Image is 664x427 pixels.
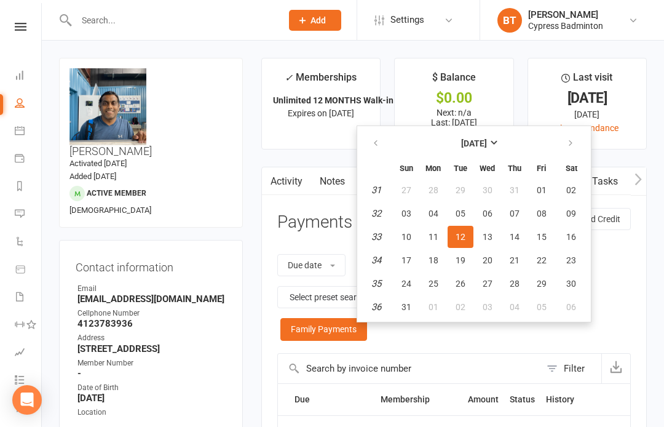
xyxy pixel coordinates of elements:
button: 20 [475,249,500,271]
span: 28 [429,185,438,195]
button: 25 [421,273,446,295]
span: Settings [390,6,424,34]
button: 31 [502,179,528,201]
button: 16 [556,226,587,248]
span: 29 [456,185,465,195]
span: Add [310,15,326,25]
a: Payments [15,146,42,174]
span: 29 [537,279,547,289]
a: Activity [262,167,311,196]
small: Saturday [566,164,577,173]
div: Address [77,332,226,344]
a: Family Payments [280,318,367,340]
h3: Payments [277,213,352,232]
button: 12 [448,226,473,248]
span: 11 [429,232,438,242]
time: Added [DATE] [69,172,116,181]
i: ✓ [285,72,293,84]
button: 01 [421,296,446,318]
div: Member Number [77,357,226,369]
span: 15 [537,232,547,242]
span: 16 [566,232,576,242]
small: Tuesday [454,164,467,173]
span: 22 [537,255,547,265]
div: Memberships [285,70,357,92]
div: Cellphone Number [77,308,226,319]
span: 05 [456,209,465,218]
span: [DEMOGRAPHIC_DATA] [69,206,151,215]
button: Add [289,10,341,31]
a: Calendar [15,118,42,146]
img: image1695424276.png [69,68,146,145]
button: 19 [448,249,473,271]
div: Cypress Badminton [528,20,603,31]
button: 01 [529,179,555,201]
button: 04 [502,296,528,318]
span: 06 [483,209,492,218]
button: 29 [529,273,555,295]
button: 08 [529,202,555,225]
span: Active member [87,189,146,198]
span: 31 [401,302,411,312]
div: $ Balance [432,70,476,92]
th: Status [504,384,540,415]
span: 30 [566,279,576,289]
a: Reports [15,174,42,201]
span: 01 [537,185,547,195]
span: 14 [510,232,520,242]
span: 24 [401,279,411,289]
span: 27 [401,185,411,195]
div: Last visit [561,70,612,92]
button: 17 [393,249,419,271]
button: Due date [277,254,346,276]
span: 17 [401,255,411,265]
th: History [540,384,604,415]
span: 25 [429,279,438,289]
span: 21 [510,255,520,265]
button: 03 [393,202,419,225]
small: Thursday [508,164,521,173]
span: 31 [510,185,520,195]
span: 20 [483,255,492,265]
button: 05 [448,202,473,225]
button: 22 [529,249,555,271]
span: 10 [401,232,411,242]
a: Dashboard [15,63,42,90]
button: 02 [556,179,587,201]
strong: - [77,368,226,379]
span: 12 [456,232,465,242]
a: Product Sales [15,257,42,284]
button: 26 [448,273,473,295]
small: Sunday [400,164,413,173]
div: [DATE] [539,92,635,105]
a: Tasks [583,167,626,196]
em: 31 [371,185,381,196]
button: 31 [393,296,419,318]
button: 30 [556,273,587,295]
button: 15 [529,226,555,248]
button: 09 [556,202,587,225]
h3: Contact information [76,257,226,274]
span: 08 [537,209,547,218]
strong: [DATE] [461,138,487,148]
span: 28 [510,279,520,289]
small: Monday [425,164,441,173]
button: 28 [421,179,446,201]
a: People [15,90,42,118]
span: 04 [429,209,438,218]
span: 09 [566,209,576,218]
a: view attendance [556,123,619,133]
button: + Add Credit [563,208,631,230]
span: 03 [401,209,411,218]
em: 34 [371,255,381,266]
time: Activated [DATE] [69,159,127,168]
span: 23 [566,255,576,265]
button: 11 [421,226,446,248]
strong: Unlimited 12 MONTHS Walk-in Pass [273,95,414,105]
span: 26 [456,279,465,289]
strong: 4123783936 [77,318,226,329]
p: Next: n/a Last: [DATE] [406,108,502,127]
a: Comms [354,167,405,196]
span: 01 [429,302,438,312]
button: 23 [556,249,587,271]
